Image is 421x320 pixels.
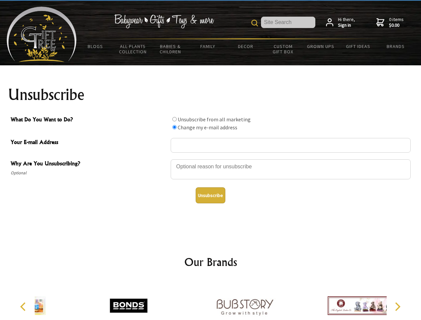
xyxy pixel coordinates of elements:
img: product search [251,20,258,26]
a: Gift Ideas [339,39,377,53]
button: Previous [17,299,31,314]
span: Your E-mail Address [11,138,167,148]
input: What Do You Want to Do? [172,125,177,129]
a: All Plants Collection [114,39,152,59]
button: Unsubscribe [196,187,225,203]
strong: $0.00 [389,22,404,28]
label: Unsubscribe from all marketing [178,116,251,123]
span: Why Are You Unsubscribing? [11,159,167,169]
input: What Do You Want to Do? [172,117,177,121]
a: Babies & Children [152,39,189,59]
a: Hi there,Sign in [326,17,355,28]
span: What Do You Want to Do? [11,115,167,125]
a: BLOGS [77,39,114,53]
label: Change my e-mail address [178,124,237,131]
span: 0 items [389,16,404,28]
h2: Our Brands [13,254,408,270]
textarea: Why Are You Unsubscribing? [171,159,411,179]
a: Custom Gift Box [264,39,302,59]
span: Hi there, [338,17,355,28]
h1: Unsubscribe [8,87,413,103]
strong: Sign in [338,22,355,28]
a: Family [189,39,227,53]
span: Optional [11,169,167,177]
a: 0 items$0.00 [376,17,404,28]
img: Babyware - Gifts - Toys and more... [7,7,77,62]
img: Babywear - Gifts - Toys & more [114,14,214,28]
a: Brands [377,39,415,53]
a: Grown Ups [302,39,339,53]
button: Next [390,299,405,314]
a: Decor [227,39,264,53]
input: Your E-mail Address [171,138,411,153]
input: Site Search [261,17,315,28]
